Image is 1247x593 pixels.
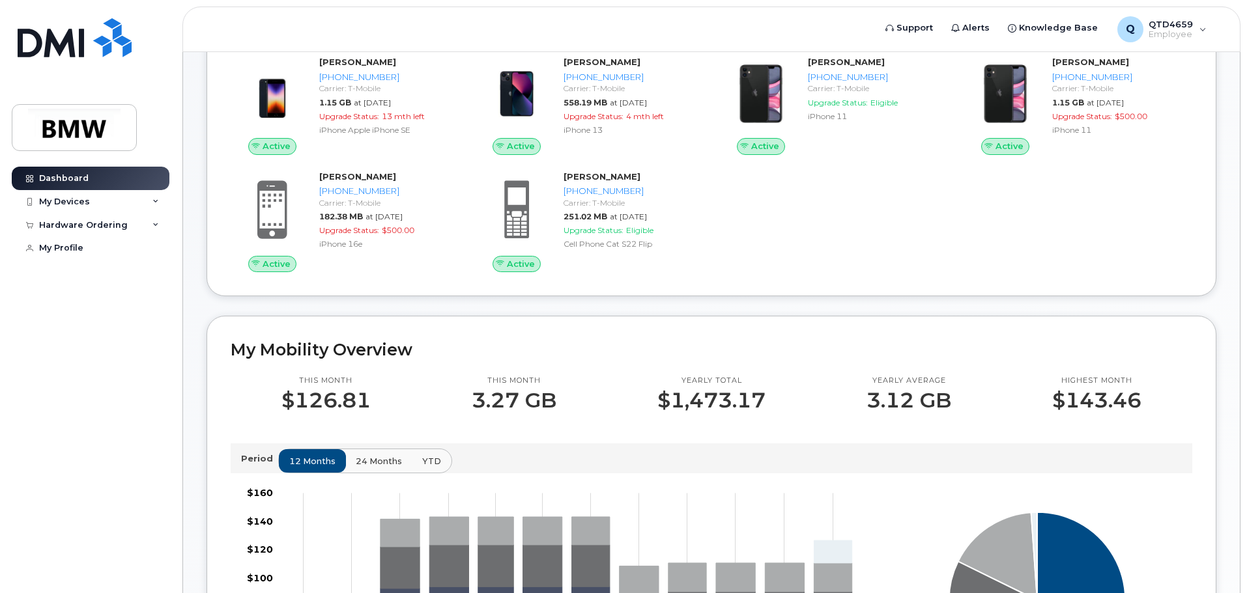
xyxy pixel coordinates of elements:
div: Carrier: T-Mobile [564,197,698,208]
p: Period [241,452,278,465]
g: 864-652-5425 [814,541,852,564]
span: 13 mth left [382,111,425,121]
span: Upgrade Status: [319,111,379,121]
span: $500.00 [382,225,414,235]
span: Alerts [962,21,990,34]
span: $500.00 [1115,111,1147,121]
span: Active [263,258,291,270]
span: QTD4659 [1149,19,1193,29]
span: 1.15 GB [319,98,351,107]
p: $1,473.17 [657,389,766,412]
div: [PHONE_NUMBER] [564,185,698,197]
span: Support [896,21,933,34]
strong: [PERSON_NAME] [1052,57,1129,67]
tspan: $140 [247,516,273,527]
span: Upgrade Status: [1052,111,1112,121]
span: at [DATE] [610,98,647,107]
p: Yearly average [867,376,951,386]
img: image20231002-3703462-10zne2t.jpeg [241,62,304,125]
span: 24 months [356,455,402,467]
a: Active[PERSON_NAME][PHONE_NUMBER]Carrier: T-MobileUpgrade Status:EligibleiPhone 11 [719,56,948,155]
iframe: Messenger [960,115,1237,530]
span: at [DATE] [610,212,647,221]
span: at [DATE] [365,212,403,221]
a: Active[PERSON_NAME][PHONE_NUMBER]Carrier: T-Mobile558.19 MBat [DATE]Upgrade Status:4 mth leftiPho... [475,56,704,155]
p: 3.27 GB [472,389,556,412]
strong: [PERSON_NAME] [319,57,396,67]
img: iPhone_11.jpg [974,62,1037,125]
span: Upgrade Status: [808,98,868,107]
span: 1.15 GB [1052,98,1084,107]
div: [PHONE_NUMBER] [1052,71,1187,83]
p: This month [472,376,556,386]
p: Yearly total [657,376,766,386]
tspan: $100 [247,572,273,584]
span: Upgrade Status: [319,225,379,235]
span: Q [1126,21,1135,37]
div: iPhone 11 [808,111,943,122]
a: Active[PERSON_NAME][PHONE_NUMBER]Carrier: T-Mobile251.02 MBat [DATE]Upgrade Status:EligibleCell P... [475,171,704,272]
span: 558.19 MB [564,98,607,107]
span: Employee [1149,29,1193,40]
tspan: $160 [247,488,273,499]
span: Knowledge Base [1019,21,1098,34]
tspan: $120 [247,544,273,556]
span: Active [263,140,291,152]
span: at [DATE] [354,98,391,107]
div: Carrier: T-Mobile [808,83,943,94]
h2: My Mobility Overview [231,340,1192,359]
span: Eligible [626,225,653,235]
p: This month [281,376,371,386]
span: 251.02 MB [564,212,607,221]
a: Knowledge Base [999,15,1107,41]
div: Cell Phone Cat S22 Flip [564,238,698,249]
span: YTD [422,455,441,467]
span: 182.38 MB [319,212,363,221]
span: Active [507,140,535,152]
p: $126.81 [281,389,371,412]
p: 3.12 GB [867,389,951,412]
span: Active [751,140,779,152]
div: Carrier: T-Mobile [319,83,454,94]
iframe: Messenger Launcher [1190,536,1237,583]
div: Carrier: T-Mobile [564,83,698,94]
strong: [PERSON_NAME] [319,171,396,182]
div: [PHONE_NUMBER] [564,71,698,83]
a: Active[PERSON_NAME][PHONE_NUMBER]Carrier: T-Mobile1.15 GBat [DATE]Upgrade Status:13 mth leftiPhon... [231,56,459,155]
span: Active [507,258,535,270]
div: Carrier: T-Mobile [1052,83,1187,94]
div: iPhone 16e [319,238,454,249]
a: Alerts [942,15,999,41]
div: [PHONE_NUMBER] [808,71,943,83]
div: iPhone 13 [564,124,698,135]
span: at [DATE] [1087,98,1124,107]
strong: [PERSON_NAME] [808,57,885,67]
a: Active[PERSON_NAME][PHONE_NUMBER]Carrier: T-Mobile182.38 MBat [DATE]Upgrade Status:$500.00iPhone 16e [231,171,459,272]
div: [PHONE_NUMBER] [319,185,454,197]
strong: [PERSON_NAME] [564,171,640,182]
strong: [PERSON_NAME] [564,57,640,67]
div: Carrier: T-Mobile [319,197,454,208]
img: iPhone_11.jpg [730,62,792,125]
div: iPhone Apple iPhone SE [319,124,454,135]
span: Upgrade Status: [564,225,623,235]
a: Active[PERSON_NAME][PHONE_NUMBER]Carrier: T-Mobile1.15 GBat [DATE]Upgrade Status:$500.00iPhone 11 [964,56,1192,155]
div: QTD4659 [1108,16,1216,42]
span: 4 mth left [626,111,664,121]
div: [PHONE_NUMBER] [319,71,454,83]
span: Upgrade Status: [564,111,623,121]
span: Eligible [870,98,898,107]
a: Support [876,15,942,41]
img: image20231002-3703462-1ig824h.jpeg [485,62,548,125]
